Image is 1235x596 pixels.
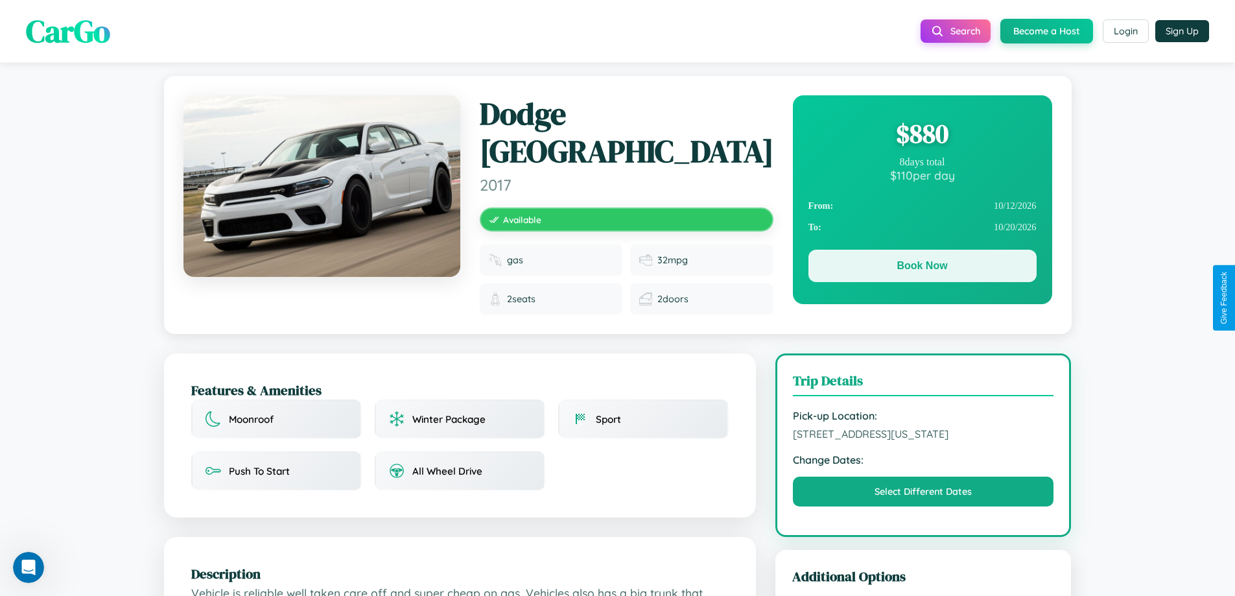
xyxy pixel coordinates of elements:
div: 10 / 20 / 2026 [808,217,1037,238]
div: 8 days total [808,156,1037,168]
strong: To: [808,222,821,233]
button: Search [921,19,991,43]
img: Dodge Monaco 2017 [183,95,460,277]
h2: Description [191,564,729,583]
h2: Features & Amenities [191,381,729,399]
button: Login [1103,19,1149,43]
h3: Trip Details [793,371,1054,396]
iframe: Intercom live chat [13,552,44,583]
h3: Additional Options [792,567,1055,586]
img: Doors [639,292,652,305]
span: Push To Start [229,465,290,477]
div: $ 110 per day [808,168,1037,182]
button: Book Now [808,250,1037,282]
img: Fuel efficiency [639,254,652,267]
span: [STREET_ADDRESS][US_STATE] [793,427,1054,440]
div: $ 880 [808,116,1037,151]
button: Become a Host [1000,19,1093,43]
span: 2017 [480,175,773,195]
span: gas [507,254,523,266]
button: Select Different Dates [793,477,1054,507]
div: 10 / 12 / 2026 [808,195,1037,217]
span: 2 doors [657,293,688,305]
img: Seats [489,292,502,305]
span: Available [503,214,541,225]
span: 32 mpg [657,254,688,266]
h1: Dodge [GEOGRAPHIC_DATA] [480,95,773,170]
span: 2 seats [507,293,535,305]
span: CarGo [26,10,110,53]
span: Search [950,25,980,37]
strong: From: [808,200,834,211]
span: All Wheel Drive [412,465,482,477]
strong: Change Dates: [793,453,1054,466]
button: Sign Up [1155,20,1209,42]
div: Give Feedback [1219,272,1229,324]
span: Moonroof [229,413,274,425]
strong: Pick-up Location: [793,409,1054,422]
span: Winter Package [412,413,486,425]
span: Sport [596,413,621,425]
img: Fuel type [489,254,502,267]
